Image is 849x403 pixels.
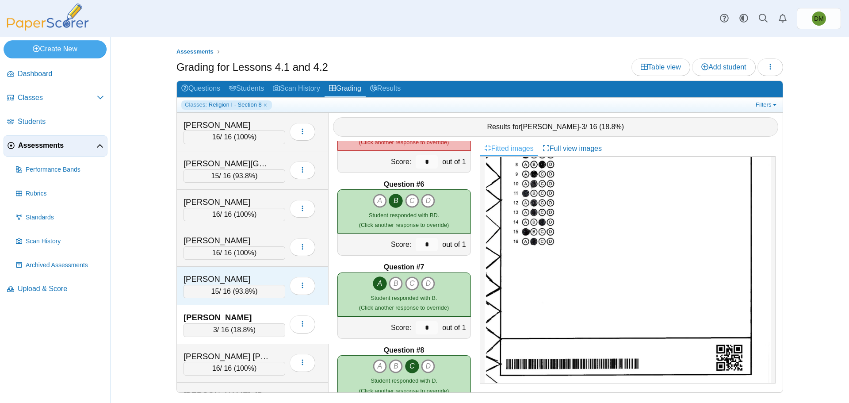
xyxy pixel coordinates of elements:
[601,123,621,130] span: 18.8%
[184,246,285,260] div: / 16 ( )
[4,135,107,157] a: Assessments
[184,169,285,183] div: / 16 ( )
[384,180,424,189] b: Question #6
[185,101,207,109] span: Classes:
[373,276,387,291] i: A
[4,24,92,32] a: PaperScorer
[12,183,107,204] a: Rubrics
[184,130,285,144] div: / 16 ( )
[225,81,268,97] a: Students
[359,377,449,394] small: (Click another response to override)
[176,48,214,55] span: Assessments
[184,158,272,169] div: [PERSON_NAME][GEOGRAPHIC_DATA]
[338,317,414,338] div: Score:
[12,159,107,180] a: Performance Bands
[4,40,107,58] a: Create New
[177,81,225,97] a: Questions
[181,100,272,109] a: Classes: Religion I - Section 8
[4,279,107,300] a: Upload & Score
[773,9,792,28] a: Alerts
[174,46,216,58] a: Assessments
[12,231,107,252] a: Scan History
[352,129,456,145] small: (Click another response to override)
[184,323,285,337] div: / 16 ( )
[26,237,104,246] span: Scan History
[338,151,414,173] div: Score:
[18,117,104,127] span: Students
[211,288,219,295] span: 15
[480,141,538,156] a: Fitted images
[581,123,585,130] span: 3
[389,276,403,291] i: B
[211,172,219,180] span: 15
[641,63,681,71] span: Table view
[26,189,104,198] span: Rubrics
[184,362,285,375] div: / 16 ( )
[212,249,220,257] span: 16
[389,194,403,208] i: B
[184,312,272,323] div: [PERSON_NAME]
[389,359,403,373] i: B
[538,141,606,156] a: Full view images
[4,4,92,31] img: PaperScorer
[366,81,405,97] a: Results
[213,326,217,334] span: 3
[18,69,104,79] span: Dashboard
[212,365,220,372] span: 16
[236,249,254,257] span: 100%
[384,262,424,272] b: Question #7
[4,88,107,109] a: Classes
[4,64,107,85] a: Dashboard
[26,261,104,270] span: Archived Assessments
[236,133,254,141] span: 100%
[18,93,97,103] span: Classes
[359,295,449,311] small: (Click another response to override)
[814,15,824,22] span: Domenic Mariani
[268,81,325,97] a: Scan History
[440,317,470,338] div: out of 1
[338,234,414,255] div: Score:
[184,351,272,362] div: [PERSON_NAME] [PERSON_NAME]
[371,295,437,301] span: Student responded with B.
[421,276,435,291] i: D
[184,273,272,285] div: [PERSON_NAME]
[209,101,262,109] span: Religion I - Section 8
[212,133,220,141] span: 16
[359,212,449,228] small: (Click another response to override)
[236,211,254,218] span: 100%
[440,151,470,173] div: out of 1
[26,165,104,174] span: Performance Bands
[26,213,104,222] span: Standards
[4,111,107,133] a: Students
[753,100,780,109] a: Filters
[631,58,690,76] a: Table view
[440,234,470,255] div: out of 1
[692,58,755,76] a: Add student
[235,288,255,295] span: 93.8%
[373,359,387,373] i: A
[405,359,419,373] i: C
[405,276,419,291] i: C
[12,207,107,228] a: Standards
[521,123,579,130] span: [PERSON_NAME]
[797,8,841,29] a: Domenic Mariani
[184,285,285,298] div: / 16 ( )
[184,119,272,131] div: [PERSON_NAME]
[184,235,272,246] div: [PERSON_NAME]
[701,63,746,71] span: Add student
[325,81,366,97] a: Grading
[184,389,272,401] div: [PERSON_NAME], [PERSON_NAME]
[18,284,104,294] span: Upload & Score
[333,117,779,137] div: Results for - / 16 ( )
[212,211,220,218] span: 16
[384,345,424,355] b: Question #8
[235,172,255,180] span: 93.8%
[236,365,254,372] span: 100%
[184,208,285,221] div: / 16 ( )
[369,212,439,219] span: Student responded with BD.
[812,12,826,26] span: Domenic Mariani
[371,377,437,384] span: Student responded with D.
[176,60,328,75] h1: Grading for Lessons 4.1 and 4.2
[18,141,96,150] span: Assessments
[421,359,435,373] i: D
